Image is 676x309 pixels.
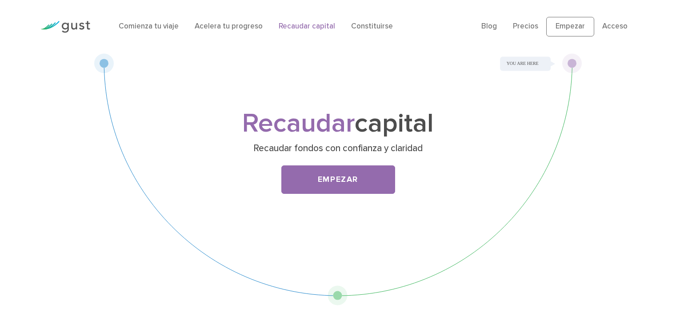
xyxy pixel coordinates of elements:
[119,22,179,31] a: Comienza tu viaje
[481,22,497,31] a: Blog
[318,175,358,184] font: Empezar
[556,22,585,31] font: Empezar
[602,22,628,31] a: Acceso
[242,108,355,139] font: Recaudar
[281,165,395,194] a: Empezar
[513,22,538,31] a: Precios
[279,22,335,31] a: Recaudar capital
[195,22,263,31] a: Acelera tu progreso
[253,143,423,154] font: Recaudar fondos con confianza y claridad
[355,108,434,139] font: capital
[40,21,90,33] img: Logotipo de Gust
[546,17,594,36] a: Empezar
[351,22,393,31] a: Constituirse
